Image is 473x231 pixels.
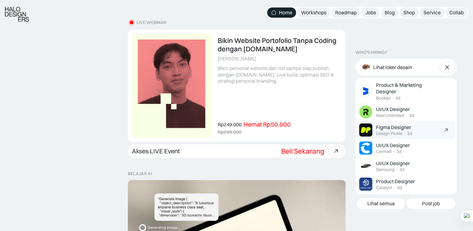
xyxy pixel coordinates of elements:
[397,185,402,190] div: 3d
[357,103,455,121] a: Job ImageUI/UX DesignerReel Unlimited·3d
[376,178,415,185] div: Product Designer
[376,113,404,118] div: Reel Unlimited
[132,147,180,155] div: Akses LIVE Event
[376,124,411,131] div: Figma Designer
[399,167,404,172] div: 3d
[376,142,410,149] div: UI/UX Designer
[359,85,372,98] img: Job Image
[359,178,372,191] img: Job Image
[420,7,444,18] a: Service
[376,82,440,95] div: Product & Marketing Designer
[373,64,412,71] div: Lihat loker desain
[357,157,455,175] a: Job ImageUI/UX DesignerSamsung·3d
[243,121,291,128] div: Hemat Rp50.000
[359,105,372,118] img: Job Image
[357,121,455,139] a: Job ImageFigma DesignerDesign Pickle·3d
[218,121,242,128] div: Rp249.000
[128,144,345,158] a: Akses LIVE EventBeli Sekarang
[365,9,376,16] div: Jobs
[335,9,357,16] div: Roadmap
[422,200,440,207] div: Post job
[405,113,408,118] div: ·
[449,9,464,16] div: Collab
[406,198,455,209] a: Post job
[279,9,292,16] div: Home
[409,113,414,118] div: 3d
[395,95,400,101] div: 3d
[403,131,406,136] div: ·
[407,131,412,136] div: 3d
[393,149,395,154] div: ·
[376,95,390,101] div: Bookipi
[376,160,410,167] div: UI/UX Designer
[392,95,394,101] div: ·
[281,147,324,155] div: Beli Sekarang
[385,9,395,16] div: Blog
[396,149,401,154] div: 3d
[357,175,455,193] a: Job ImageProduct DesignerCatalyst·3d
[357,139,455,157] a: Job ImageUI/UX DesignerCermati·3d
[376,167,394,172] div: Samsung
[446,7,467,18] a: Collab
[376,131,402,136] div: Design Pickle
[362,7,380,18] a: Jobs
[424,9,441,16] div: Service
[137,20,166,25] div: LIVE WEBINAR
[357,79,455,103] a: Job ImageProduct & Marketing DesignerBookipi·3d
[359,123,372,136] img: Job Image
[376,149,392,154] div: Cermati
[396,167,398,172] div: ·
[367,200,395,207] div: Lihat semua
[393,185,396,190] div: ·
[357,198,406,209] a: Lihat semua
[297,7,330,18] a: Workshops
[359,159,372,173] img: Job Image
[332,7,360,18] a: Roadmap
[267,7,296,18] a: Home
[359,141,372,155] img: Job Image
[218,129,242,135] div: Rp299.000
[355,50,387,55] div: WHO’S HIRING?
[381,7,398,18] a: Blog
[400,7,419,18] a: Shop
[128,171,152,176] div: belajar ai
[376,185,392,190] div: Catalyst
[376,106,410,113] div: UI/UX Designer
[403,9,415,16] div: Shop
[301,9,327,16] div: Workshops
